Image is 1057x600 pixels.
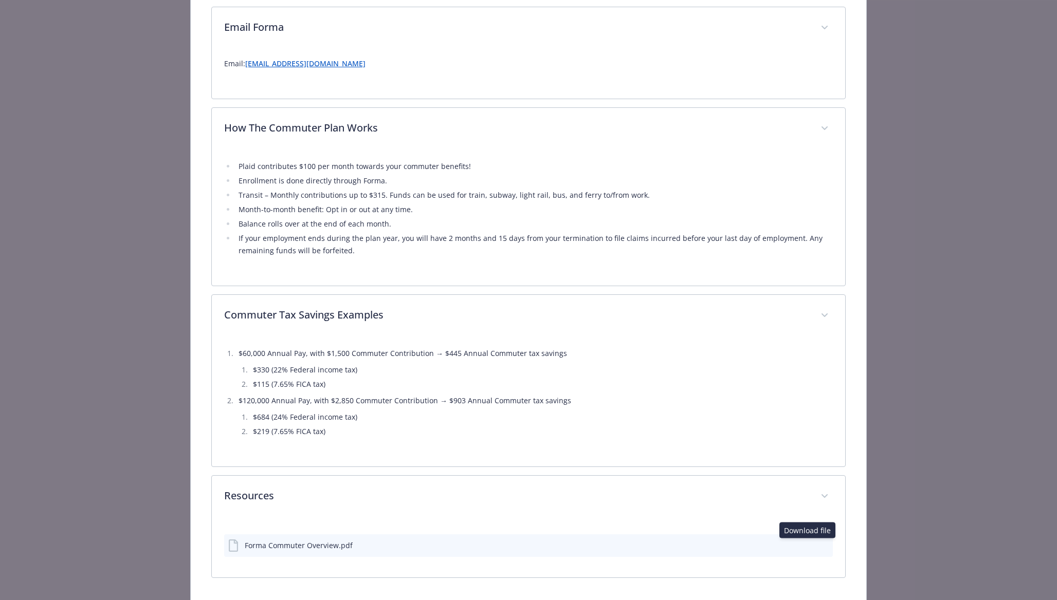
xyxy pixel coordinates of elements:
div: Resources [212,476,845,518]
div: Email Forma [212,49,845,99]
div: Commuter Tax Savings Examples [212,295,845,337]
li: Month-to-month benefit: Opt in or out at any time. [235,203,833,216]
p: Resources [224,488,808,503]
li: $219 (7.65% FICA tax) [250,425,833,438]
li: Transit – Monthly contributions up to $315. Funds can be used for train, subway, light rail, bus,... [235,189,833,201]
div: Commuter Tax Savings Examples [212,337,845,466]
div: How The Commuter Plan Works [212,108,845,150]
button: download file [803,540,811,551]
p: Email Forma [224,20,808,35]
li: Enrollment is done directly through Forma. [235,175,833,187]
li: Plaid contributes $100 per month towards your commuter benefits! [235,160,833,173]
a: [EMAIL_ADDRESS][DOMAIN_NAME] [245,59,366,68]
div: How The Commuter Plan Works [212,150,845,286]
li: Balance rolls over at the end of each month. [235,218,833,230]
li: $115 (7.65% FICA tax) [250,378,833,390]
div: Resources [212,518,845,577]
div: Download file [779,522,835,538]
li: $60,000 Annual Pay, with $1,500 Commuter Contribution → $445 Annual Commuter tax savings [235,347,833,390]
p: Commuter Tax Savings Examples [224,307,808,323]
li: $120,000 Annual Pay, with $2,850 Commuter Contribution → $903 Annual Commuter tax savings [235,395,833,438]
p: Email: [224,58,833,70]
li: $684 (24% Federal income tax) [250,411,833,423]
p: How The Commuter Plan Works [224,120,808,136]
li: $330 (22% Federal income tax) [250,364,833,376]
button: preview file [819,540,829,551]
div: Forma Commuter Overview.pdf [245,540,353,551]
div: Email Forma [212,7,845,49]
li: If your employment ends during the plan year, you will have 2 months and 15 days from your termin... [235,232,833,257]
